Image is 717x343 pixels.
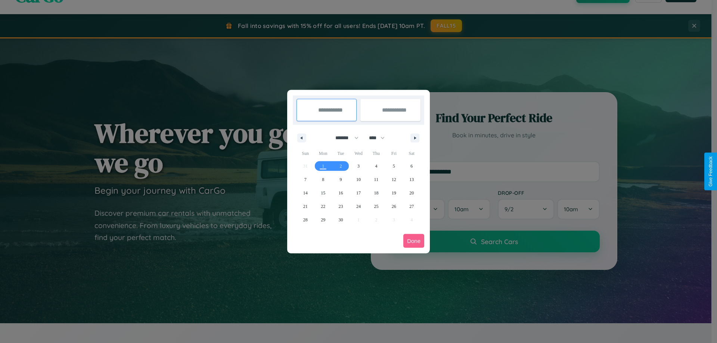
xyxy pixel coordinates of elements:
button: 2 [332,159,350,173]
button: 23 [332,200,350,213]
span: Sat [403,147,420,159]
button: 8 [314,173,332,186]
span: 18 [374,186,378,200]
div: Give Feedback [708,156,713,187]
span: 3 [357,159,360,173]
span: 23 [339,200,343,213]
button: 22 [314,200,332,213]
span: Fri [385,147,403,159]
span: 24 [356,200,361,213]
button: 11 [367,173,385,186]
span: 21 [303,200,308,213]
span: Tue [332,147,350,159]
span: 15 [321,186,325,200]
button: 26 [385,200,403,213]
button: 9 [332,173,350,186]
span: 14 [303,186,308,200]
button: 29 [314,213,332,227]
button: 10 [350,173,367,186]
span: 8 [322,173,324,186]
span: Mon [314,147,332,159]
span: 17 [356,186,361,200]
span: 13 [409,173,414,186]
span: 19 [392,186,396,200]
button: 25 [367,200,385,213]
span: 22 [321,200,325,213]
button: 30 [332,213,350,227]
span: 5 [393,159,395,173]
button: 19 [385,186,403,200]
button: 14 [297,186,314,200]
button: 16 [332,186,350,200]
button: 17 [350,186,367,200]
button: Done [403,234,424,248]
span: 30 [339,213,343,227]
button: 6 [403,159,420,173]
span: 11 [374,173,379,186]
span: 29 [321,213,325,227]
span: 27 [409,200,414,213]
span: 6 [410,159,413,173]
button: 13 [403,173,420,186]
span: 1 [322,159,324,173]
span: 10 [356,173,361,186]
button: 1 [314,159,332,173]
span: 4 [375,159,377,173]
span: Sun [297,147,314,159]
span: 26 [392,200,396,213]
button: 20 [403,186,420,200]
span: 2 [340,159,342,173]
span: 9 [340,173,342,186]
button: 21 [297,200,314,213]
span: 12 [392,173,396,186]
button: 5 [385,159,403,173]
button: 12 [385,173,403,186]
button: 15 [314,186,332,200]
button: 4 [367,159,385,173]
span: 25 [374,200,378,213]
span: 28 [303,213,308,227]
button: 28 [297,213,314,227]
span: 16 [339,186,343,200]
span: Thu [367,147,385,159]
button: 7 [297,173,314,186]
button: 3 [350,159,367,173]
span: Wed [350,147,367,159]
span: 20 [409,186,414,200]
button: 27 [403,200,420,213]
span: 7 [304,173,307,186]
button: 18 [367,186,385,200]
button: 24 [350,200,367,213]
